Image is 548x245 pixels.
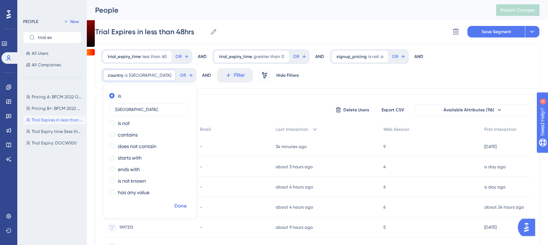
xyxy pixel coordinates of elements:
span: is not [368,54,379,59]
span: New [70,19,79,24]
span: Hide Filters [276,72,299,78]
button: Available Attributes (116) [415,104,530,116]
span: Last Interaction [276,126,308,132]
label: ends with [118,165,140,174]
button: Trial Expires in less than 48hrs [23,116,86,124]
div: AND [315,49,324,64]
time: about 4 hours ago [276,184,313,190]
button: OR [179,70,195,81]
div: AND [202,68,211,83]
span: a [380,54,383,59]
div: AND [198,49,207,64]
div: PEOPLE [23,19,38,24]
span: Trial Expiry time (less than 71)-717174 [32,129,83,134]
label: does not contain [118,142,156,151]
span: is [125,72,128,78]
span: Need Help? [17,2,45,10]
span: 60 [162,54,167,59]
iframe: UserGuiding AI Assistant Launcher [518,217,539,238]
span: 4 [383,164,386,170]
div: People [95,5,478,15]
button: OR [391,51,407,62]
span: Trial Expiry: DOCW100 [32,140,77,146]
span: - [200,184,202,190]
time: about 24 hours ago [484,205,524,210]
input: Type the value [115,107,182,112]
span: OR [293,54,299,59]
span: OR [392,54,398,59]
span: - [200,144,202,150]
button: Trial Expiry time (less than 71)-717174 [23,127,86,136]
time: [DATE] [484,144,496,149]
label: is [118,92,121,100]
span: Trial Expires in less than 48hrs [32,117,83,123]
span: - [200,164,202,170]
button: All Companies [23,61,81,69]
span: Publish Changes [500,7,535,13]
span: 1997313 [119,224,133,230]
span: OR [175,54,182,59]
time: a day ago [484,164,505,169]
button: Pricing B+: BFCM 2022 Offer [Trial Expired] & converted [23,104,86,113]
button: Filter [217,68,253,83]
input: Segment Name [95,27,207,37]
button: Done [170,200,191,213]
span: trial_expiry_time [219,54,252,59]
time: a day ago [484,184,505,190]
span: 6 [383,204,386,210]
button: Trial Expiry: DOCW100 [23,139,86,147]
button: Pricing A: BFCM 2022 Offer [Trial Expired] & converted [23,93,86,101]
span: country [108,72,123,78]
span: Delete Users [343,107,369,113]
button: Save Segment [467,26,525,37]
button: OR [174,51,190,62]
span: All Companies [32,62,61,68]
button: OR [292,51,308,62]
span: Pricing A: BFCM 2022 Offer [Trial Expired] & converted [32,94,83,100]
span: Available Attributes (116) [444,107,494,113]
label: has any value [118,188,150,197]
input: Search [38,35,75,40]
time: [DATE] [484,225,496,230]
span: First Interaction [484,126,517,132]
span: Filter [234,71,245,80]
time: about 3 hours ago [276,164,313,169]
label: is not known [118,177,146,185]
span: - [200,204,202,210]
button: All Users [23,49,81,58]
span: OR [180,72,186,78]
span: Done [174,202,187,210]
label: starts with [118,153,142,162]
span: - [200,224,202,230]
time: about 4 hours ago [276,205,313,210]
div: AND [414,49,423,64]
span: Save Segment [482,29,511,35]
span: 9 [383,144,386,150]
span: Export CSV [382,107,404,113]
button: Delete Users [334,104,370,116]
span: Web Session [383,126,409,132]
label: is not [118,119,130,128]
time: about 9 hours ago [276,225,313,230]
span: less than [142,54,160,59]
button: Publish Changes [496,4,539,16]
div: 4 [50,4,52,9]
button: Export CSV [375,104,411,116]
span: 6 [383,184,386,190]
span: 5 [383,224,386,230]
button: Hide Filters [276,70,299,81]
span: Pricing B+: BFCM 2022 Offer [Trial Expired] & converted [32,106,83,111]
span: Email [200,126,211,132]
span: All Users [32,50,48,56]
button: New [61,17,81,26]
span: 0 [281,54,284,59]
span: signup_pricing [337,54,367,59]
span: [GEOGRAPHIC_DATA] [129,72,171,78]
span: greater than [254,54,280,59]
label: contains [118,130,138,139]
time: 34 minutes ago [276,144,307,149]
span: trial_expiry_time [108,54,141,59]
